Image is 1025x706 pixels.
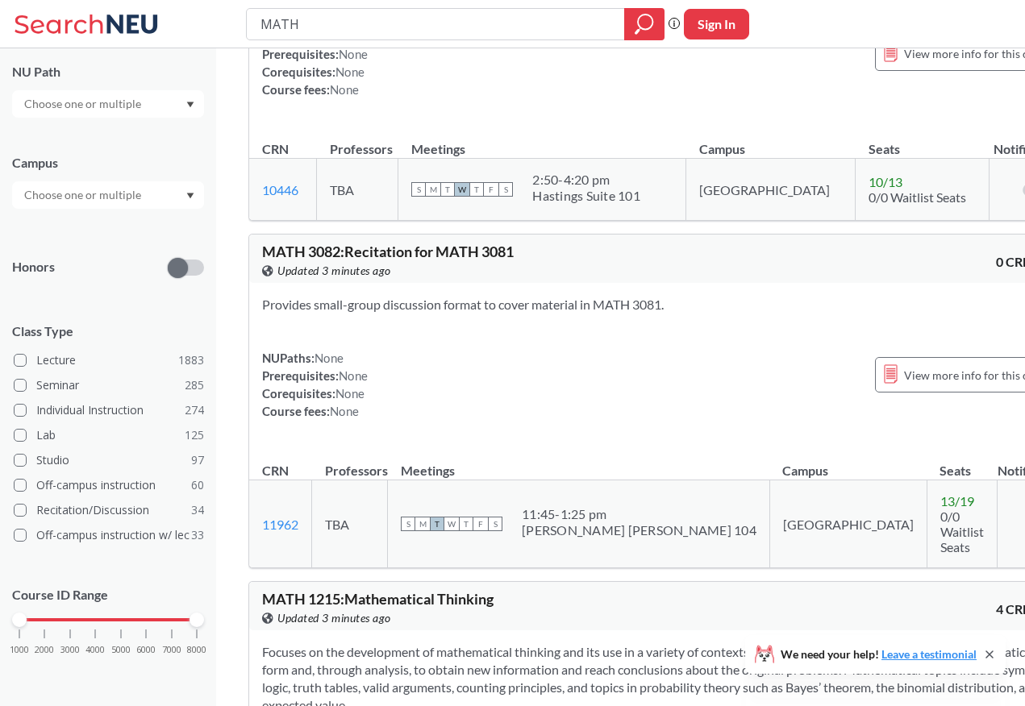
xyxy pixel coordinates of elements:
label: Recitation/Discussion [14,500,204,521]
span: 13 / 19 [940,493,974,509]
span: None [339,368,368,383]
span: W [455,182,469,197]
span: 1883 [178,351,204,369]
svg: Dropdown arrow [186,193,194,199]
a: 11962 [262,517,298,532]
span: F [473,517,488,531]
span: 34 [191,501,204,519]
div: Dropdown arrow [12,181,204,209]
div: Hastings Suite 101 [532,188,640,204]
div: CRN [262,462,289,480]
svg: magnifying glass [635,13,654,35]
span: T [430,517,444,531]
svg: Dropdown arrow [186,102,194,108]
th: Professors [317,124,398,159]
span: Updated 3 minutes ago [277,609,391,627]
th: Seats [927,446,997,480]
div: NUPaths: Prerequisites: Corequisites: Course fees: [262,349,368,420]
span: 60 [191,476,204,494]
span: 0/0 Waitlist Seats [940,509,984,554]
span: None [335,64,365,79]
div: NUPaths: Prerequisites: Corequisites: Course fees: [262,27,368,98]
span: 125 [185,426,204,444]
th: Seats [856,124,990,159]
span: 285 [185,376,204,394]
span: 97 [191,451,204,469]
span: 4000 [85,646,105,654]
span: W [444,517,459,531]
span: MATH 3082 : Recitation for MATH 3081 [262,243,514,260]
span: F [484,182,498,197]
span: T [459,517,473,531]
div: Dropdown arrow [12,90,204,118]
span: S [411,182,426,197]
div: 2:50 - 4:20 pm [532,172,640,188]
span: M [426,182,440,197]
span: 2000 [35,646,54,654]
span: We need your help! [781,649,977,660]
span: None [339,47,368,61]
label: Off-campus instruction w/ lec [14,525,204,546]
th: Campus [769,446,927,480]
span: Class Type [12,322,204,340]
div: 11:45 - 1:25 pm [522,506,756,522]
td: [GEOGRAPHIC_DATA] [769,480,927,568]
span: 10 / 13 [869,174,902,189]
button: Sign In [684,9,749,39]
span: 6000 [136,646,156,654]
div: [PERSON_NAME] [PERSON_NAME] 104 [522,522,756,538]
span: 3000 [60,646,80,654]
td: TBA [317,159,398,221]
label: Lecture [14,350,204,371]
a: 10446 [262,182,298,197]
span: M [415,517,430,531]
div: magnifying glass [624,8,665,40]
div: CRN [262,140,289,158]
span: Updated 3 minutes ago [277,262,391,280]
div: NU Path [12,63,204,81]
span: None [335,386,365,401]
label: Studio [14,450,204,471]
label: Lab [14,425,204,446]
input: Choose one or multiple [16,94,152,114]
label: Off-campus instruction [14,475,204,496]
span: S [488,517,502,531]
span: S [401,517,415,531]
span: T [440,182,455,197]
th: Professors [312,446,388,480]
th: Campus [686,124,856,159]
th: Meetings [398,124,686,159]
label: Individual Instruction [14,400,204,421]
span: 0/0 Waitlist Seats [869,189,966,205]
span: 274 [185,401,204,419]
span: 1000 [10,646,29,654]
span: 5000 [111,646,131,654]
label: Seminar [14,375,204,396]
span: T [469,182,484,197]
input: Choose one or multiple [16,185,152,205]
span: 33 [191,526,204,544]
span: 7000 [162,646,181,654]
span: None [330,404,359,418]
span: S [498,182,513,197]
p: Honors [12,258,55,276]
span: None [315,351,344,365]
th: Meetings [388,446,770,480]
div: Campus [12,154,204,172]
td: [GEOGRAPHIC_DATA] [686,159,856,221]
td: TBA [312,480,388,568]
span: 8000 [187,646,206,654]
input: Class, professor, course number, "phrase" [259,10,613,38]
span: None [330,82,359,97]
a: Leave a testimonial [881,647,977,661]
span: MATH 1215 : Mathematical Thinking [262,590,494,608]
p: Course ID Range [12,586,204,604]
